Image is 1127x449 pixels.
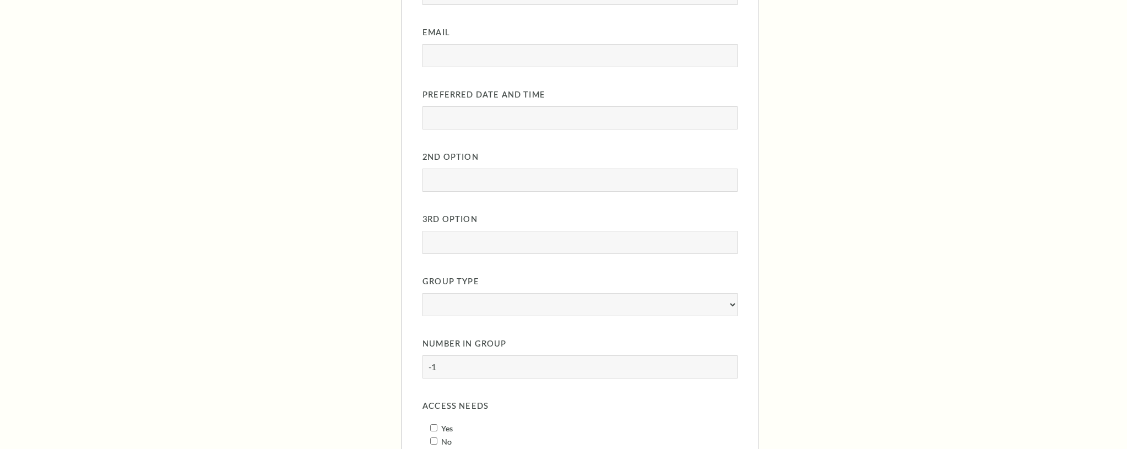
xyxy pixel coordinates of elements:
[441,424,453,433] label: Yes
[441,437,452,446] label: No
[422,213,738,226] label: 3rd Option
[422,399,738,413] label: Access Needs
[422,337,738,351] label: Number in Group
[422,275,738,289] label: Group Type
[422,88,738,102] label: Preferred Date and Time
[422,150,738,164] label: 2nd Option
[422,26,738,40] label: Email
